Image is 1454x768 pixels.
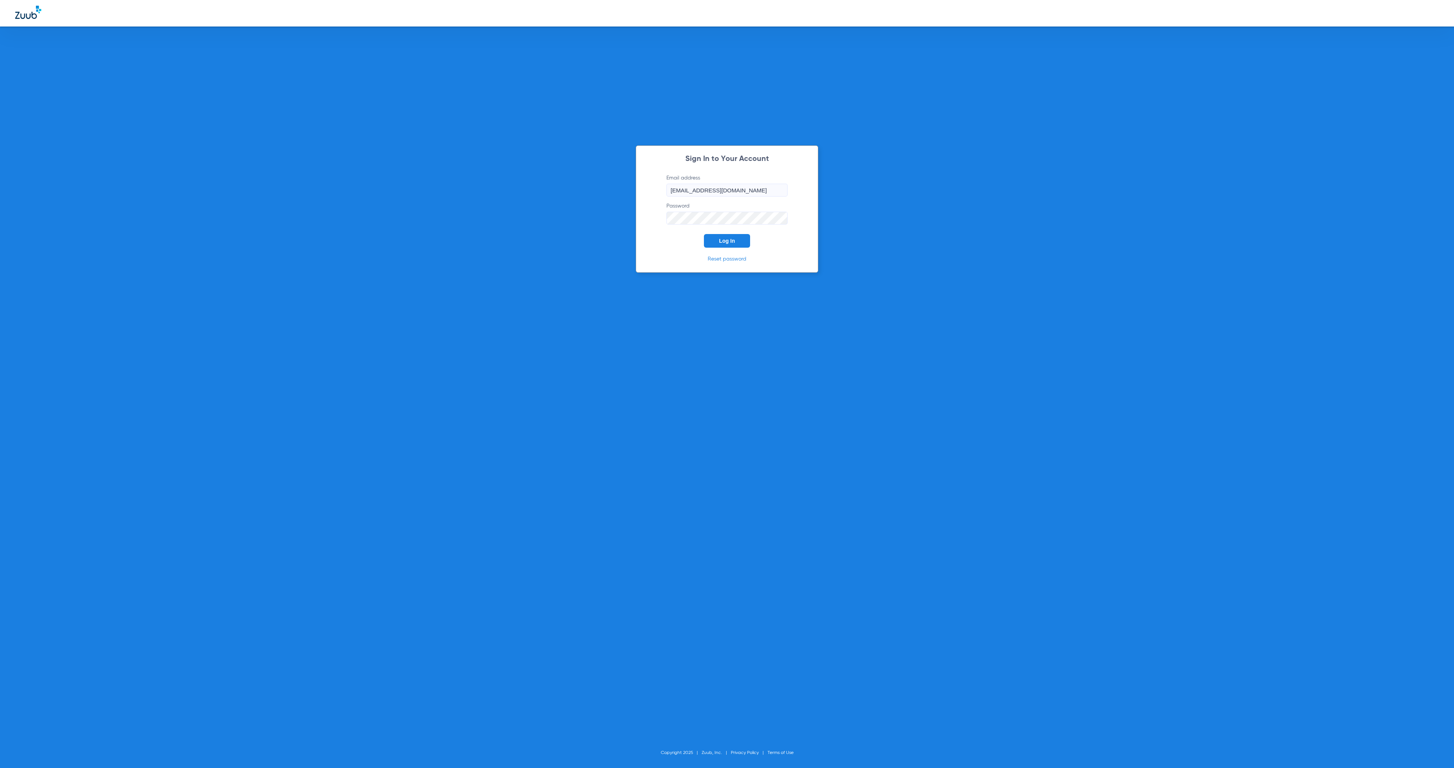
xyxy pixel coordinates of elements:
button: Log In [704,234,750,248]
a: Reset password [708,256,746,262]
li: Copyright 2025 [661,749,702,757]
a: Terms of Use [768,751,794,755]
a: Privacy Policy [731,751,759,755]
img: Zuub Logo [15,6,41,19]
span: Log In [719,238,735,244]
h2: Sign In to Your Account [655,155,799,163]
label: Email address [666,174,788,197]
input: Email address [666,184,788,197]
li: Zuub, Inc. [702,749,731,757]
input: Password [666,212,788,225]
label: Password [666,202,788,225]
